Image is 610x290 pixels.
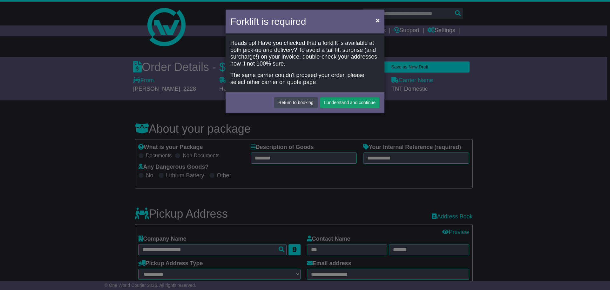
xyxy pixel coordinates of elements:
[274,97,318,108] button: Return to booking
[230,40,380,67] div: Heads up! Have you checked that a forklift is available at both pick-up and delivery? To avoid a ...
[230,14,306,29] h4: Forklift is required
[376,17,380,24] span: ×
[230,72,380,86] div: The same carrier couldn't proceed your order, please select other carrier on quote page
[373,14,383,27] button: Close
[320,97,380,108] button: I understand and continue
